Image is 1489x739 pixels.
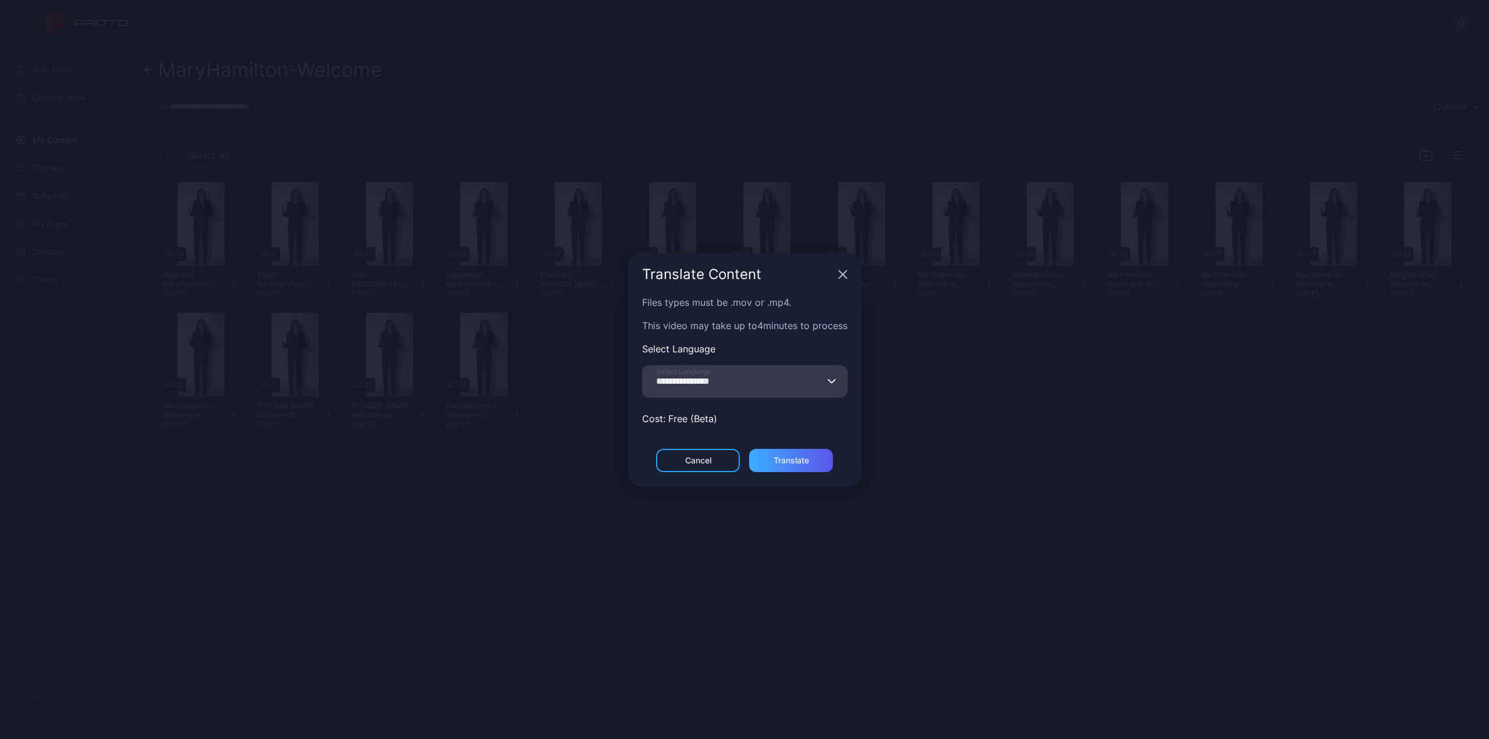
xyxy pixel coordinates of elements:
[656,449,740,472] button: Cancel
[749,449,833,472] button: Translate
[774,456,809,465] div: Translate
[642,412,847,426] p: Cost: Free (Beta)
[642,267,833,281] div: Translate Content
[642,295,847,309] p: Files types must be .mov or .mp4.
[656,367,711,376] span: Select Language
[828,365,837,398] button: Select Language
[642,365,847,398] input: Select Language
[642,319,847,333] p: This video may take up to 4 minutes to process
[685,456,711,465] div: Cancel
[642,342,847,356] p: Select Language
